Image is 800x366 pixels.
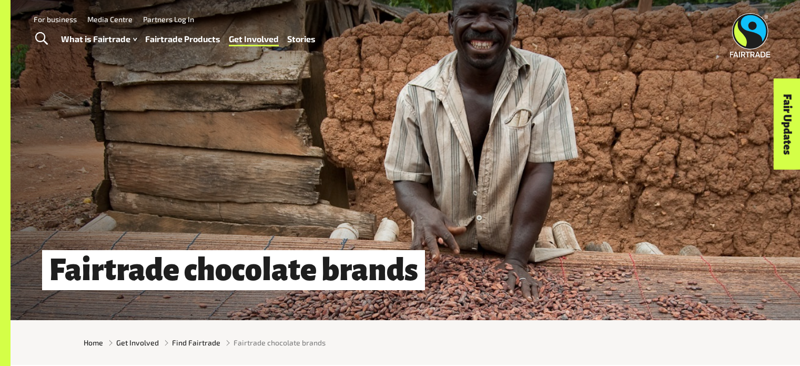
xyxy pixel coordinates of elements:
a: Toggle Search [28,26,54,52]
h1: Fairtrade chocolate brands [42,250,425,291]
a: For business [34,15,77,24]
a: Partners Log In [143,15,194,24]
a: Get Involved [229,32,279,47]
a: Get Involved [116,337,159,348]
a: Find Fairtrade [172,337,220,348]
a: Media Centre [87,15,133,24]
a: Fairtrade Products [145,32,220,47]
img: Fairtrade Australia New Zealand logo [730,13,771,57]
a: What is Fairtrade [61,32,137,47]
span: Fairtrade chocolate brands [234,337,326,348]
a: Home [84,337,103,348]
a: Stories [287,32,316,47]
